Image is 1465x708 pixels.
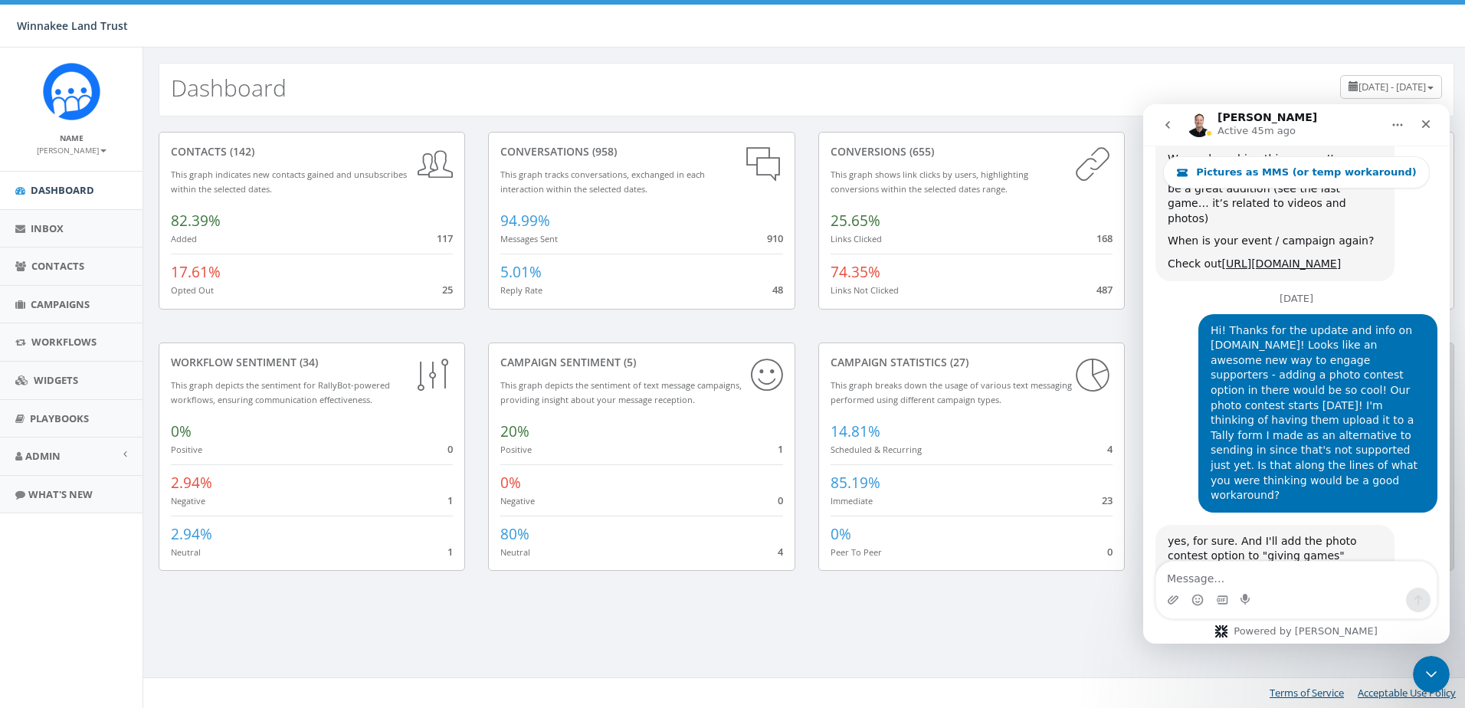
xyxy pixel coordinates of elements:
[831,379,1072,405] small: This graph breaks down the usage of various text messaging performed using different campaign types.
[500,262,542,282] span: 5.01%
[297,355,318,369] span: (34)
[24,490,36,502] button: Upload attachment
[500,355,782,370] div: Campaign Sentiment
[31,183,94,197] span: Dashboard
[589,144,617,159] span: (958)
[17,18,128,33] span: Winnakee Land Trust
[171,284,214,296] small: Opted Out
[48,490,61,502] button: Emoji picker
[831,144,1113,159] div: conversions
[60,133,84,143] small: Name
[1358,80,1426,93] span: [DATE] - [DATE]
[171,524,212,544] span: 2.94%
[171,355,453,370] div: Workflow Sentiment
[500,524,529,544] span: 80%
[500,169,705,195] small: This graph tracks conversations, exchanged in each interaction within the selected dates.
[171,233,197,244] small: Added
[1107,545,1113,559] span: 0
[171,144,453,159] div: contacts
[831,169,1028,195] small: This graph shows link clicks by users, highlighting conversions within the selected dates range.
[1107,442,1113,456] span: 4
[831,444,922,455] small: Scheduled & Recurring
[500,379,742,405] small: This graph depicts the sentiment of text message campaigns, providing insight about your message ...
[1270,686,1344,700] a: Terms of Service
[1096,231,1113,245] span: 168
[1143,104,1450,644] iframe: Intercom live chat
[947,355,968,369] span: (27)
[171,75,287,100] h2: Dashboard
[171,379,390,405] small: This graph depicts the sentiment for RallyBot-powered workflows, ensuring communication effective...
[447,493,453,507] span: 1
[500,546,530,558] small: Neutral
[171,262,221,282] span: 17.61%
[831,421,880,441] span: 14.81%
[778,442,783,456] span: 1
[447,545,453,559] span: 1
[31,297,90,311] span: Campaigns
[500,211,550,231] span: 94.99%
[831,524,851,544] span: 0%
[442,283,453,297] span: 25
[831,546,882,558] small: Peer To Peer
[500,444,532,455] small: Positive
[31,221,64,235] span: Inbox
[37,145,107,156] small: [PERSON_NAME]
[778,545,783,559] span: 4
[500,284,542,296] small: Reply Rate
[263,483,287,508] button: Send a message…
[171,169,407,195] small: This graph indicates new contacts gained and unsubscribes within the selected dates.
[31,259,84,273] span: Contacts
[37,143,107,156] a: [PERSON_NAME]
[831,473,880,493] span: 85.19%
[500,233,558,244] small: Messages Sent
[1358,686,1456,700] a: Acceptable Use Policy
[171,495,205,506] small: Negative
[906,144,934,159] span: (655)
[1102,493,1113,507] span: 23
[831,284,899,296] small: Links Not Clicked
[73,490,85,502] button: Gif picker
[13,457,293,483] textarea: Message…
[171,421,192,441] span: 0%
[831,262,880,282] span: 74.35%
[30,411,89,425] span: Playbooks
[831,233,882,244] small: Links Clicked
[12,421,294,542] div: James says…
[831,355,1113,370] div: Campaign Statistics
[500,473,521,493] span: 0%
[171,211,221,231] span: 82.39%
[772,283,783,297] span: 48
[831,211,880,231] span: 25.65%
[437,231,453,245] span: 117
[1413,656,1450,693] iframe: Intercom live chat
[12,421,251,514] div: yes, for sure. And I'll add the photo contest option to "giving games"Did you get it working with...
[767,231,783,245] span: 910
[621,355,636,369] span: (5)
[43,63,100,120] img: Rally_Corp_Icon.png
[500,421,529,441] span: 20%
[171,473,212,493] span: 2.94%
[97,490,110,502] button: Start recording
[171,444,202,455] small: Positive
[171,546,201,558] small: Neutral
[447,442,453,456] span: 0
[25,430,239,505] div: yes, for sure. And I'll add the photo contest option to "giving games" Did you get it working wit...
[25,449,61,463] span: Admin
[28,487,93,501] span: What's New
[34,373,78,387] span: Widgets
